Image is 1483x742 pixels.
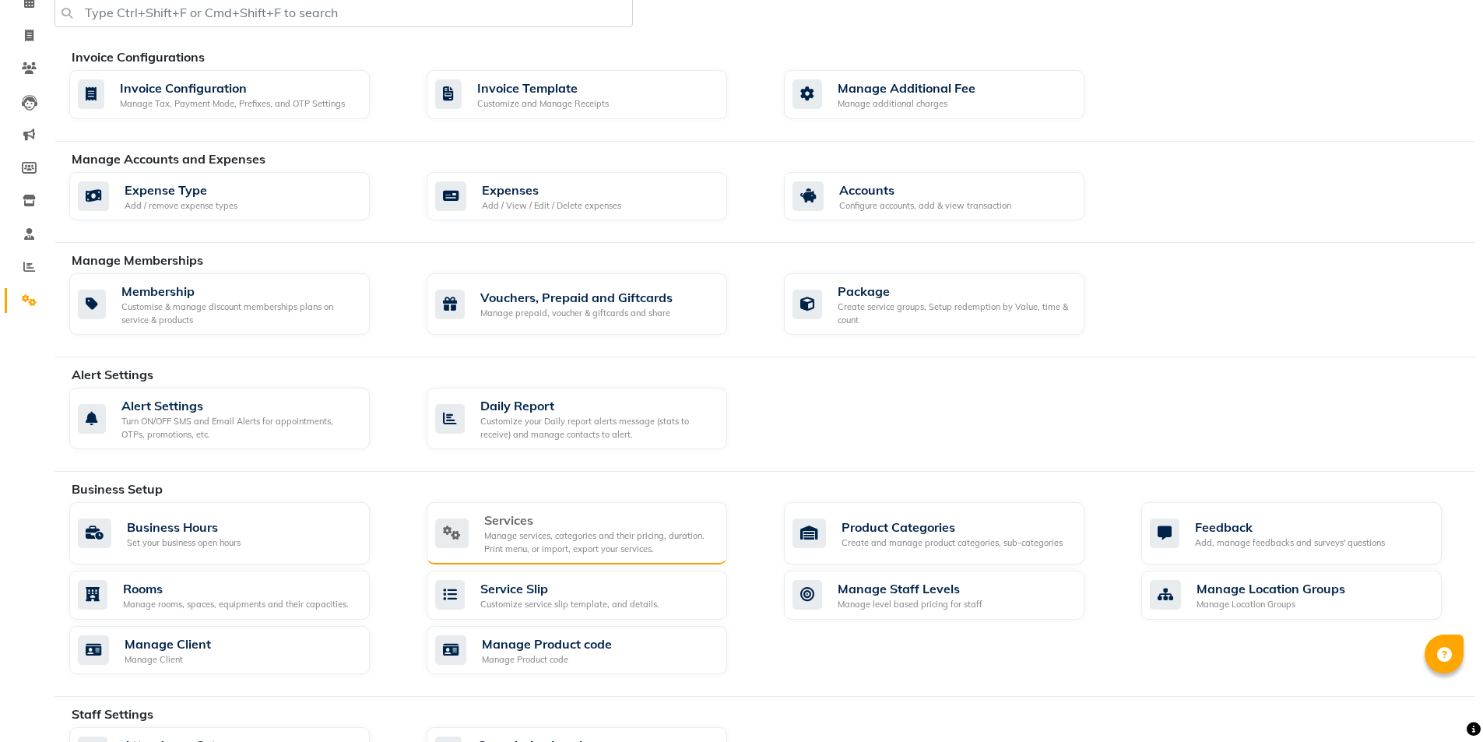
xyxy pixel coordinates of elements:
[1141,502,1475,564] a: FeedbackAdd, manage feedbacks and surveys' questions
[480,288,673,307] div: Vouchers, Prepaid and Giftcards
[123,579,349,598] div: Rooms
[784,571,1118,620] a: Manage Staff LevelsManage level based pricing for staff
[480,598,659,611] div: Customize service slip template, and details.
[121,301,357,326] div: Customise & manage discount memberships plans on service & products
[69,571,403,620] a: RoomsManage rooms, spaces, equipments and their capacities.
[1197,579,1345,598] div: Manage Location Groups
[1197,598,1345,611] div: Manage Location Groups
[1195,518,1385,536] div: Feedback
[125,635,211,653] div: Manage Client
[120,97,345,111] div: Manage Tax, Payment Mode, Prefixes, and OTP Settings
[1195,536,1385,550] div: Add, manage feedbacks and surveys' questions
[427,571,761,620] a: Service SlipCustomize service slip template, and details.
[477,79,609,97] div: Invoice Template
[784,502,1118,564] a: Product CategoriesCreate and manage product categories, sub-categories
[784,172,1118,221] a: AccountsConfigure accounts, add & view transaction
[121,415,357,441] div: Turn ON/OFF SMS and Email Alerts for appointments, OTPs, promotions, etc.
[480,579,659,598] div: Service Slip
[480,307,673,320] div: Manage prepaid, voucher & giftcards and share
[784,273,1118,335] a: PackageCreate service groups, Setup redemption by Value, time & count
[69,273,403,335] a: MembershipCustomise & manage discount memberships plans on service & products
[427,626,761,675] a: Manage Product codeManage Product code
[482,181,621,199] div: Expenses
[838,301,1072,326] div: Create service groups, Setup redemption by Value, time & count
[480,415,715,441] div: Customize your Daily report alerts message (stats to receive) and manage contacts to alert.
[484,511,715,529] div: Services
[482,653,612,666] div: Manage Product code
[838,97,975,111] div: Manage additional charges
[127,518,241,536] div: Business Hours
[842,536,1063,550] div: Create and manage product categories, sub-categories
[842,518,1063,536] div: Product Categories
[121,282,357,301] div: Membership
[69,626,403,675] a: Manage ClientManage Client
[1141,571,1475,620] a: Manage Location GroupsManage Location Groups
[427,273,761,335] a: Vouchers, Prepaid and GiftcardsManage prepaid, voucher & giftcards and share
[69,502,403,564] a: Business HoursSet your business open hours
[784,70,1118,119] a: Manage Additional FeeManage additional charges
[127,536,241,550] div: Set your business open hours
[484,529,715,555] div: Manage services, categories and their pricing, duration. Print menu, or import, export your servi...
[482,635,612,653] div: Manage Product code
[125,653,211,666] div: Manage Client
[838,282,1072,301] div: Package
[838,598,982,611] div: Manage level based pricing for staff
[427,172,761,221] a: ExpensesAdd / View / Edit / Delete expenses
[125,181,237,199] div: Expense Type
[839,199,1011,213] div: Configure accounts, add & view transaction
[482,199,621,213] div: Add / View / Edit / Delete expenses
[480,396,715,415] div: Daily Report
[69,70,403,119] a: Invoice ConfigurationManage Tax, Payment Mode, Prefixes, and OTP Settings
[121,396,357,415] div: Alert Settings
[69,172,403,221] a: Expense TypeAdd / remove expense types
[427,70,761,119] a: Invoice TemplateCustomize and Manage Receipts
[838,79,975,97] div: Manage Additional Fee
[69,388,403,449] a: Alert SettingsTurn ON/OFF SMS and Email Alerts for appointments, OTPs, promotions, etc.
[838,579,982,598] div: Manage Staff Levels
[427,502,761,564] a: ServicesManage services, categories and their pricing, duration. Print menu, or import, export yo...
[427,388,761,449] a: Daily ReportCustomize your Daily report alerts message (stats to receive) and manage contacts to ...
[477,97,609,111] div: Customize and Manage Receipts
[125,199,237,213] div: Add / remove expense types
[839,181,1011,199] div: Accounts
[120,79,345,97] div: Invoice Configuration
[123,598,349,611] div: Manage rooms, spaces, equipments and their capacities.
